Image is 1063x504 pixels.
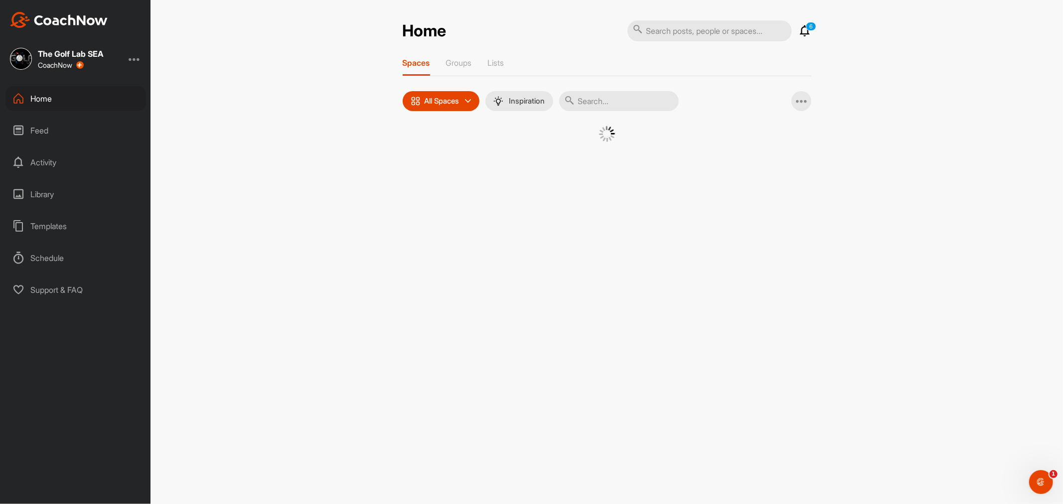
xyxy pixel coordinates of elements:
div: Home [5,86,146,111]
h2: Home [403,21,447,41]
p: 6 [806,22,816,31]
input: Search posts, people or spaces... [627,20,792,41]
iframe: Intercom live chat [1029,470,1053,494]
p: Spaces [403,58,430,68]
div: Schedule [5,246,146,270]
p: Inspiration [509,97,545,105]
div: Library [5,182,146,207]
img: CoachNow [10,12,108,28]
div: CoachNow [38,61,84,69]
p: Lists [488,58,504,68]
span: 1 [1050,470,1058,478]
input: Search... [559,91,679,111]
p: Groups [446,58,472,68]
div: Templates [5,214,146,239]
img: G6gVgL6ErOh57ABN0eRmCEwV0I4iEi4d8EwaPGI0tHgoAbU4EAHFLEQAh+QQFCgALACwIAA4AGAASAAAEbHDJSesaOCdk+8xg... [599,126,615,142]
img: menuIcon [493,96,503,106]
div: Activity [5,150,146,175]
img: icon [411,96,421,106]
div: Feed [5,118,146,143]
p: All Spaces [425,97,459,105]
div: Support & FAQ [5,277,146,302]
img: square_62ef3ae2dc162735c7079ee62ef76d1e.jpg [10,48,32,70]
div: The Golf Lab SEA [38,50,104,58]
